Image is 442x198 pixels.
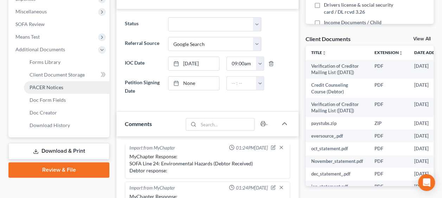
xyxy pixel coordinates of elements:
[369,142,409,155] td: PDF
[125,120,152,127] span: Comments
[8,143,109,159] a: Download & Print
[24,106,109,119] a: Doc Creator
[129,185,175,192] div: Import from MyChapter
[24,81,109,94] a: PACER Notices
[306,180,369,193] td: jan_statement.pdf
[30,122,70,128] span: Download History
[306,142,369,155] td: oct_statement.pdf
[311,50,326,55] a: Titleunfold_more
[24,56,109,68] a: Forms Library
[227,57,256,70] input: -- : --
[236,145,268,151] span: 01:24PM[DATE]
[306,168,369,180] td: dec_statement_.pdf
[306,79,369,98] td: Credit Counseling Course (Debtor)
[306,117,369,130] td: paystubs.zip
[369,79,409,98] td: PDF
[30,84,63,90] span: PACER Notices
[8,162,109,178] a: Review & File
[15,34,40,40] span: Means Test
[30,97,66,103] span: Doc Form Fields
[168,77,219,90] a: None
[369,155,409,168] td: PDF
[15,8,47,14] span: Miscellaneous
[369,168,409,180] td: PDF
[306,35,351,42] div: Client Documents
[121,57,164,71] label: IOC Date
[10,18,109,31] a: SOFA Review
[121,76,164,97] label: Petition Signing Date
[129,145,175,152] div: Import from MyChapter
[129,153,286,174] div: MyChapter Response: SOFA Line 24: Environmental Hazards (Debtor Received) Debtor response:
[24,94,109,106] a: Doc Form Fields
[369,98,409,117] td: PDF
[369,117,409,130] td: ZIP
[121,17,164,31] label: Status
[168,57,219,70] a: [DATE]
[306,98,369,117] td: Verification of Creditor Mailing List ([DATE])
[24,68,109,81] a: Client Document Storage
[306,130,369,142] td: eversource_.pdf
[324,19,396,33] span: Income Documents / Child Support proof
[306,60,369,79] td: Verification of Creditor Mailing List ([DATE])
[24,119,109,132] a: Download History
[30,59,60,65] span: Forms Library
[324,1,396,15] span: Drivers license & social security card / DL rcvd 3.26
[15,21,45,27] span: SOFA Review
[30,110,57,115] span: Doc Creator
[121,37,164,51] label: Referral Source
[322,51,326,55] i: unfold_more
[306,155,369,168] td: November_statement.pdf
[198,118,254,130] input: Search...
[374,50,403,55] a: Extensionunfold_more
[369,180,409,193] td: PDF
[399,51,403,55] i: unfold_more
[30,72,85,78] span: Client Document Storage
[413,37,431,41] a: View All
[369,130,409,142] td: PDF
[15,46,65,52] span: Additional Documents
[227,77,256,90] input: -- : --
[369,60,409,79] td: PDF
[236,185,268,191] span: 01:24PM[DATE]
[418,174,435,191] div: Open Intercom Messenger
